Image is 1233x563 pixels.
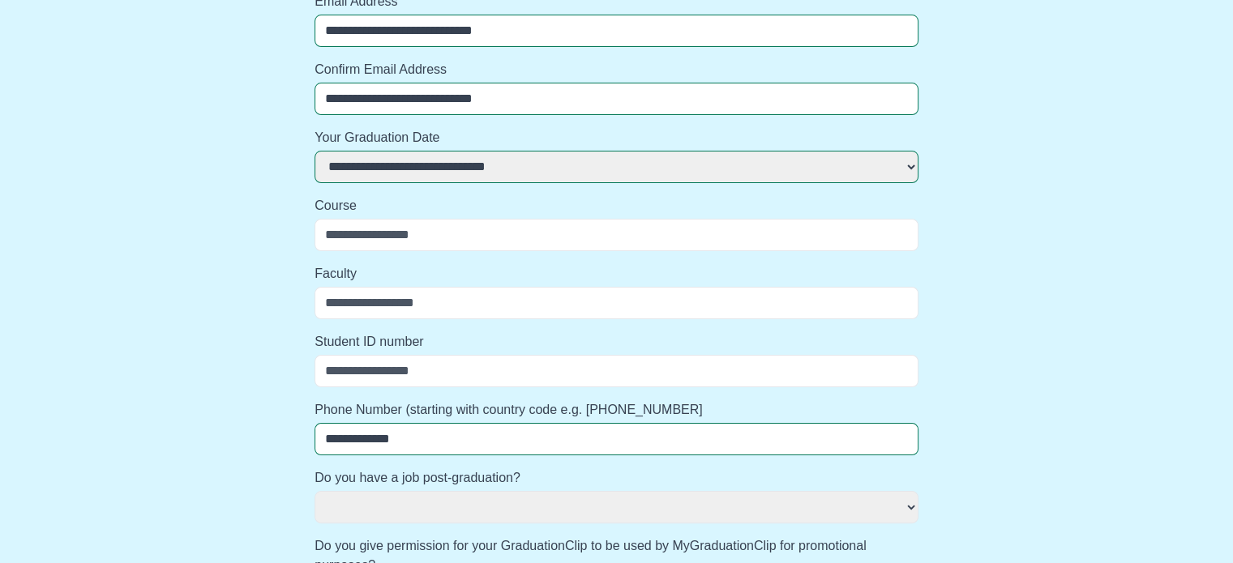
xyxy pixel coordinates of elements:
[315,264,918,284] label: Faculty
[315,468,918,488] label: Do you have a job post-graduation?
[315,60,918,79] label: Confirm Email Address
[315,332,918,352] label: Student ID number
[315,196,918,215] label: Course
[315,400,918,420] label: Phone Number (starting with country code e.g. [PHONE_NUMBER]
[315,128,918,147] label: Your Graduation Date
